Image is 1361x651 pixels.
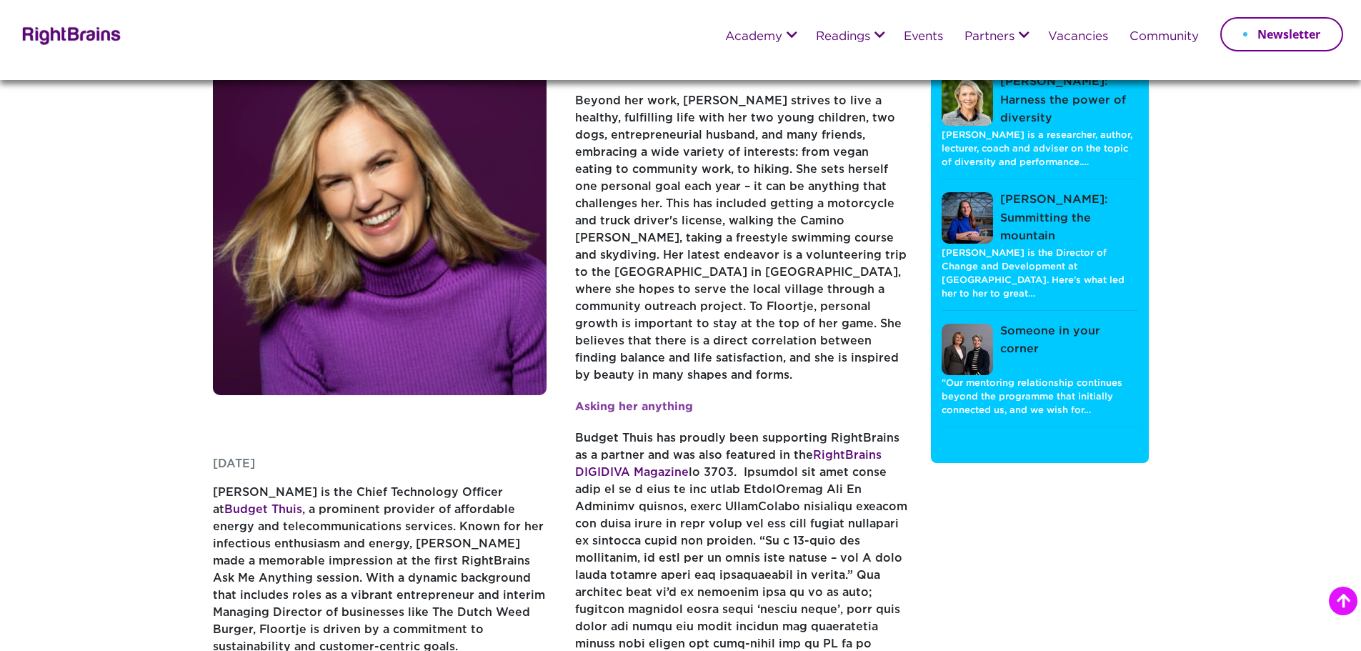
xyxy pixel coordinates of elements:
a: RightBrains DIGIDIVA Magazine [575,450,882,478]
p: [DATE] [213,456,547,484]
a: Newsletter [1220,17,1343,51]
a: Partners [964,31,1014,44]
a: Vacancies [1048,31,1108,44]
a: Community [1130,31,1199,44]
p: [PERSON_NAME] is the Director of Change and Development at [GEOGRAPHIC_DATA]. Here's what led her... [942,246,1138,302]
strong: Asking her anything [575,402,693,412]
a: [PERSON_NAME]: Harness the power of diversity [942,73,1138,128]
a: [PERSON_NAME]: Summitting the mountain [942,191,1138,246]
a: Someone in your corner [942,322,1138,376]
img: Rightbrains [18,24,121,45]
a: Budget Thuis [224,505,302,515]
p: [PERSON_NAME] is a researcher, author, lecturer, coach and adviser on the topic of diversity and ... [942,128,1138,170]
p: "Our mentoring relationship continues beyond the programme that initially connected us, and we wi... [942,376,1138,418]
a: Readings [816,31,870,44]
p: Beyond her work, [PERSON_NAME] strives to live a healthy, fulfilling life with her two young chil... [575,93,909,399]
a: Academy [725,31,782,44]
a: Events [904,31,943,44]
